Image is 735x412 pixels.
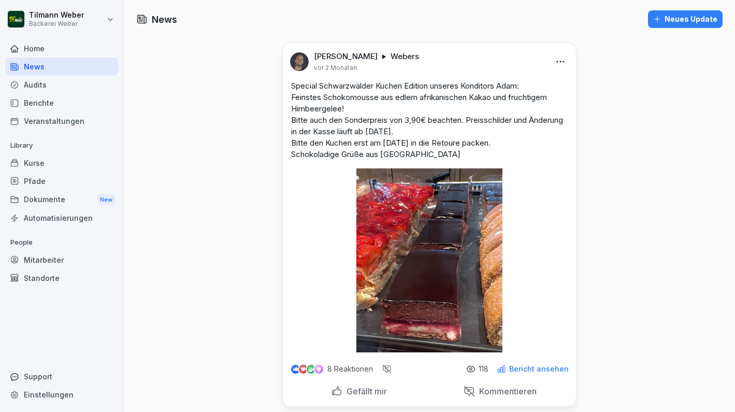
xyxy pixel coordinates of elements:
p: Bäckerei Weber [29,20,84,27]
p: 118 [479,365,488,373]
a: Mitarbeiter [5,251,118,269]
a: News [5,58,118,76]
p: vor 2 Monaten [314,64,357,72]
a: Standorte [5,269,118,287]
p: Library [5,137,118,154]
img: love [299,365,307,373]
a: Veranstaltungen [5,112,118,130]
div: Support [5,367,118,386]
p: Bericht ansehen [509,365,569,373]
img: celebrate [307,365,315,374]
a: Audits [5,76,118,94]
a: Einstellungen [5,386,118,404]
img: inspiring [314,364,323,374]
a: Pfade [5,172,118,190]
p: People [5,234,118,251]
p: [PERSON_NAME] [314,51,378,62]
a: Home [5,39,118,58]
p: Special Schwarzwälder Kuchen Edition unseres Konditors Adam: Feinstes Schokomousse aus edlem afri... [291,80,568,160]
div: New [97,194,115,206]
a: Automatisierungen [5,209,118,227]
a: Kurse [5,154,118,172]
p: Gefällt mir [342,386,387,396]
button: Neues Update [648,10,723,28]
p: Webers [391,51,419,62]
h1: News [152,12,177,26]
p: Tilmann Weber [29,11,84,20]
div: Dokumente [5,190,118,209]
p: Kommentieren [475,386,537,396]
a: DokumenteNew [5,190,118,209]
p: 8 Reaktionen [327,365,373,373]
img: jy58487u2tmwfa7te21l1io1.png [356,168,502,352]
a: Berichte [5,94,118,112]
img: like [292,365,300,373]
img: fhvyceu6qred0w4dirbji6s2.png [290,52,309,71]
div: Neues Update [653,13,717,25]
